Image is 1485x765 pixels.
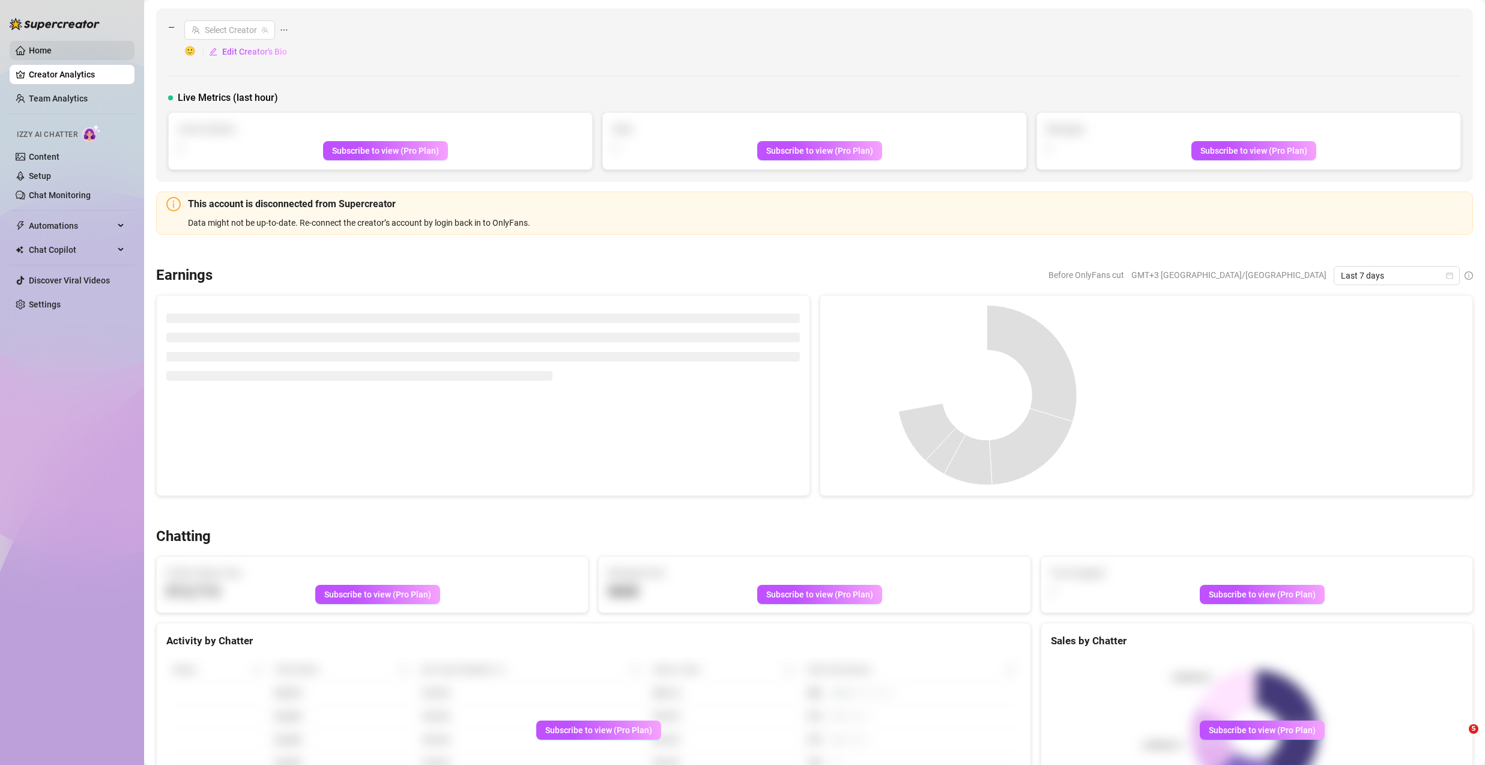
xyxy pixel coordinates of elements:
[29,190,91,200] a: Chat Monitoring
[82,124,101,142] img: AI Chatter
[156,266,213,285] h3: Earnings
[17,129,77,141] span: Izzy AI Chatter
[1209,725,1316,735] span: Subscribe to view (Pro Plan)
[166,197,181,211] span: info-circle
[1209,590,1316,599] span: Subscribe to view (Pro Plan)
[208,42,288,61] button: Edit Creator's Bio
[29,94,88,103] a: Team Analytics
[766,146,873,156] span: Subscribe to view (Pro Plan)
[1341,267,1453,285] span: Last 7 days
[29,65,125,84] a: Creator Analytics
[29,300,61,309] a: Settings
[29,276,110,285] a: Discover Viral Videos
[166,633,1021,649] div: Activity by Chatter
[1131,266,1326,284] span: GMT+3 [GEOGRAPHIC_DATA]/[GEOGRAPHIC_DATA]
[757,585,882,604] button: Subscribe to view (Pro Plan)
[29,46,52,55] a: Home
[1200,146,1307,156] span: Subscribe to view (Pro Plan)
[168,20,1461,61] div: —
[29,152,59,162] a: Content
[16,246,23,254] img: Chat Copilot
[29,171,51,181] a: Setup
[332,146,439,156] span: Subscribe to view (Pro Plan)
[10,18,100,30] img: logo-BBDzfeDw.svg
[323,141,448,160] button: Subscribe to view (Pro Plan)
[16,221,25,231] span: thunderbolt
[315,585,440,604] button: Subscribe to view (Pro Plan)
[280,20,288,40] span: ellipsis
[209,47,217,56] span: edit
[1465,271,1473,280] span: info-circle
[29,240,114,259] span: Chat Copilot
[188,216,1463,229] div: Data might not be up-to-date. Re-connect the creator’s account by login back in to OnlyFans.
[757,141,882,160] button: Subscribe to view (Pro Plan)
[1446,272,1453,279] span: calendar
[222,47,287,56] span: Edit Creator's Bio
[261,26,268,34] span: team
[156,527,211,546] h3: Chatting
[536,721,661,740] button: Subscribe to view (Pro Plan)
[1200,585,1325,604] button: Subscribe to view (Pro Plan)
[1444,724,1473,753] iframe: Intercom live chat
[324,590,431,599] span: Subscribe to view (Pro Plan)
[1469,724,1478,734] span: 5
[1051,633,1463,649] div: Sales by Chatter
[766,590,873,599] span: Subscribe to view (Pro Plan)
[1191,141,1316,160] button: Subscribe to view (Pro Plan)
[1200,721,1325,740] button: Subscribe to view (Pro Plan)
[545,725,652,735] span: Subscribe to view (Pro Plan)
[1048,266,1124,284] span: Before OnlyFans cut
[29,216,114,235] span: Automations
[178,91,278,105] span: Live Metrics (last hour)
[184,44,208,59] span: 🙂
[188,197,1463,211] h5: This account is disconnected from Supercreator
